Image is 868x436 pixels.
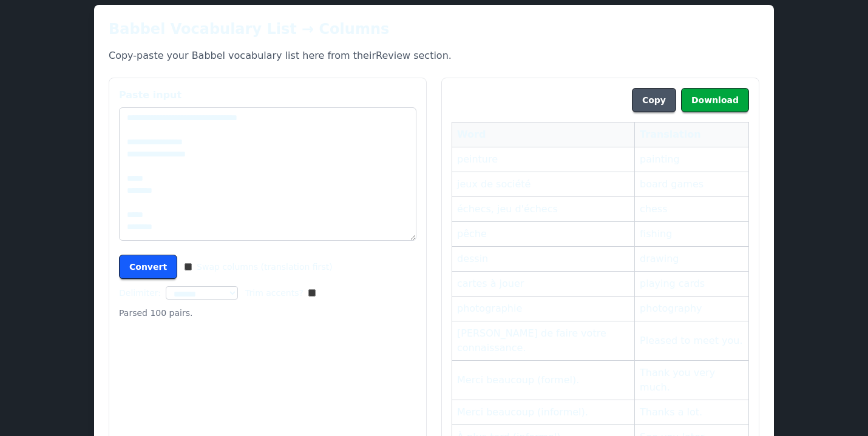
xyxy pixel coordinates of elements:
[635,122,749,147] th: Translation
[119,255,177,279] button: Convert
[635,197,749,222] td: chess
[185,263,192,270] input: Swap columns (translation first)
[452,197,635,222] td: échecs, jeu d'échecs
[119,287,161,299] span: Delimiter:
[376,50,449,61] a: Review section
[109,19,759,39] h2: Babbel Vocabulary List → Columns
[452,297,635,321] td: photographie
[308,289,316,297] input: Trim accents?
[452,321,635,361] td: [PERSON_NAME] de faire votre connaissance.
[197,261,333,273] span: Swap columns (translation first)
[635,222,749,247] td: fishing
[109,49,759,63] p: Copy-paste your Babbel vocabulary list here from their .
[452,400,635,425] td: Merci beaucoup (informel).
[119,307,416,319] div: Parsed 100 pairs.
[245,287,303,299] span: Trim accents?
[452,272,635,297] td: cartes à jouer
[681,88,749,112] button: Download
[635,172,749,197] td: board games
[635,321,749,361] td: Pleased to meet you.
[635,272,749,297] td: playing cards
[452,361,635,400] td: Merci beaucoup (formel).
[635,400,749,425] td: Thanks a lot.
[635,297,749,321] td: photography
[452,147,635,172] td: peinture
[632,88,676,112] button: Copy
[166,286,238,300] select: Delimiter:
[452,172,635,197] td: jeux de société
[452,222,635,247] td: pêche
[635,147,749,172] td: painting
[452,247,635,272] td: dessin
[635,247,749,272] td: drawing
[635,361,749,400] td: Thank you very much.
[119,88,416,102] label: Paste input
[452,122,635,147] th: Word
